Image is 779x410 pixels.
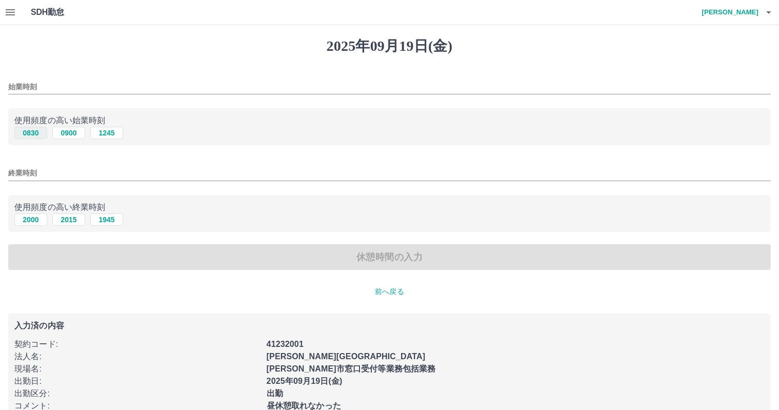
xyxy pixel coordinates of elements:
b: 2025年09月19日(金) [267,377,343,385]
p: 出勤日 : [14,375,261,387]
b: [PERSON_NAME]市窓口受付等業務包括業務 [267,364,436,373]
p: 使用頻度の高い始業時刻 [14,114,765,127]
button: 2015 [52,213,85,226]
p: 前へ戻る [8,286,771,297]
button: 1245 [90,127,123,139]
b: 41232001 [267,340,304,348]
p: 現場名 : [14,363,261,375]
button: 0900 [52,127,85,139]
h1: 2025年09月19日(金) [8,37,771,55]
button: 0830 [14,127,47,139]
p: 契約コード : [14,338,261,350]
b: 出勤 [267,389,283,398]
button: 1945 [90,213,123,226]
b: [PERSON_NAME][GEOGRAPHIC_DATA] [267,352,426,361]
p: 入力済の内容 [14,322,765,330]
button: 2000 [14,213,47,226]
b: 昼休憩取れなかった [267,401,341,410]
p: 法人名 : [14,350,261,363]
p: 使用頻度の高い終業時刻 [14,201,765,213]
p: 出勤区分 : [14,387,261,400]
